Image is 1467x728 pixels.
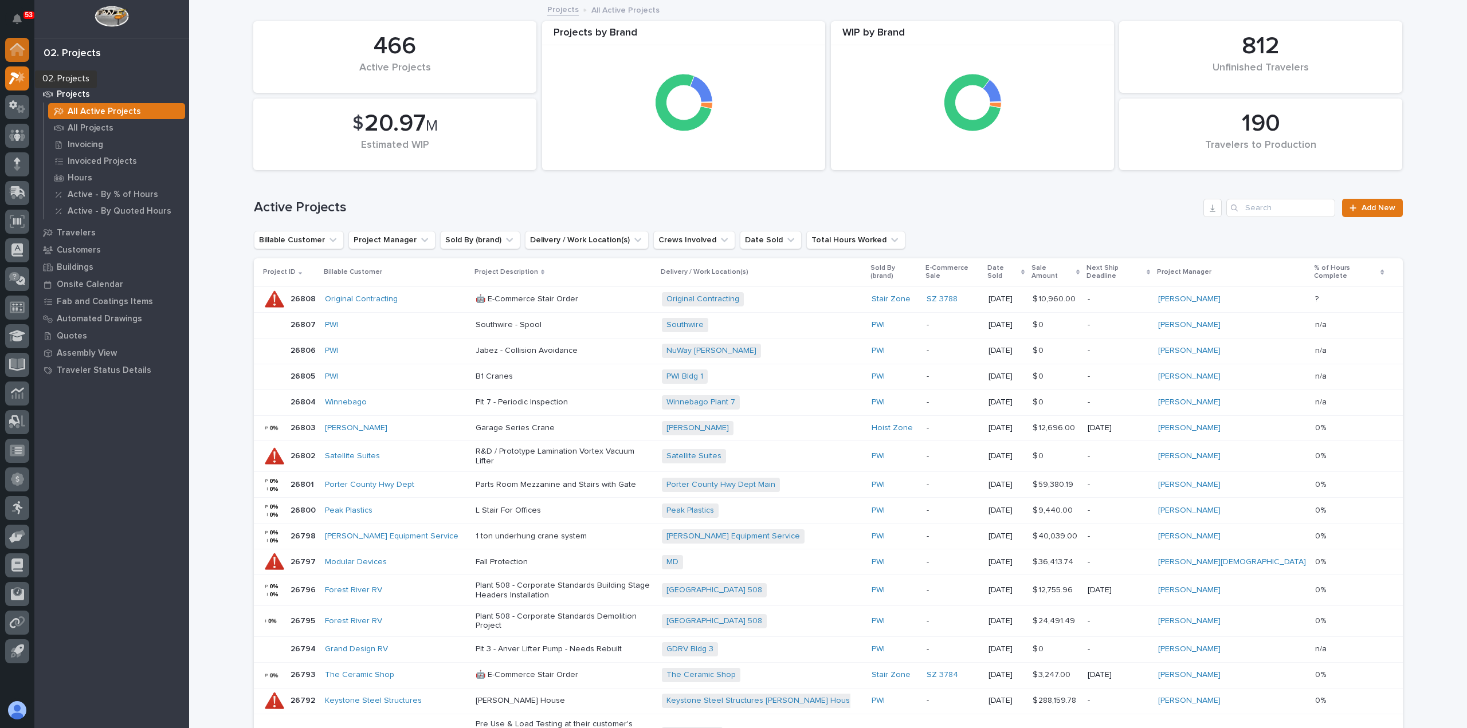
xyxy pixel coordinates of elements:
[831,27,1114,46] div: WIP by Brand
[872,585,885,595] a: PWI
[325,670,394,680] a: The Ceramic Shop
[476,423,653,433] p: Garage Series Crane
[57,72,92,82] p: My Work
[254,312,1403,338] tr: 2680726807 PWI Southwire - SpoolSouthwire PWI -[DATE]$ 0$ 0 -[PERSON_NAME] n/an/a
[44,136,189,152] a: Invoicing
[57,365,151,376] p: Traveler Status Details
[14,14,29,32] div: Notifications53
[666,644,713,654] a: GDRV Bldg 3
[476,372,653,381] p: B1 Cranes
[1088,616,1149,626] p: -
[1088,532,1149,541] p: -
[989,423,1023,433] p: [DATE]
[1158,423,1221,433] a: [PERSON_NAME]
[291,318,318,330] p: 26807
[1157,266,1211,278] p: Project Manager
[989,294,1023,304] p: [DATE]
[666,696,885,706] a: Keystone Steel Structures [PERSON_NAME] House Movers
[476,612,653,631] p: Plant 508 - Corporate Standards Demolition Project
[989,557,1023,567] p: [DATE]
[57,348,117,359] p: Assembly View
[1033,421,1077,433] p: $ 12,696.00
[872,696,885,706] a: PWI
[325,294,398,304] a: Original Contracting
[1088,585,1149,595] p: [DATE]
[1158,506,1221,515] a: [PERSON_NAME]
[1158,696,1221,706] a: [PERSON_NAME]
[291,583,318,595] p: 26796
[989,585,1023,595] p: [DATE]
[57,314,142,324] p: Automated Drawings
[870,262,919,283] p: Sold By (brand)
[872,320,885,330] a: PWI
[1315,449,1328,461] p: 0%
[989,670,1023,680] p: [DATE]
[426,119,438,133] span: M
[44,103,189,119] a: All Active Projects
[806,231,905,249] button: Total Hours Worked
[254,231,344,249] button: Billable Customer
[666,532,800,541] a: [PERSON_NAME] Equipment Service
[542,27,825,46] div: Projects by Brand
[364,112,426,136] span: 20.97
[927,696,979,706] p: -
[666,294,739,304] a: Original Contracting
[525,231,649,249] button: Delivery / Work Location(s)
[254,286,1403,312] tr: 2680826808 Original Contracting 🤖 E-Commerce Stair OrderOriginal Contracting Stair Zone SZ 3788 [...
[872,480,885,490] a: PWI
[254,338,1403,364] tr: 2680626806 PWI Jabez - Collision AvoidanceNuWay [PERSON_NAME] PWI -[DATE]$ 0$ 0 -[PERSON_NAME] n/...
[34,361,189,379] a: Traveler Status Details
[989,696,1023,706] p: [DATE]
[476,670,653,680] p: 🤖 E-Commerce Stair Order
[348,231,436,249] button: Project Manager
[254,199,1199,216] h1: Active Projects
[1033,318,1046,330] p: $ 0
[927,294,958,304] a: SZ 3788
[872,670,911,680] a: Stair Zone
[1315,503,1328,515] p: 0%
[927,451,979,461] p: -
[254,636,1403,662] tr: 2679426794 Grand Design RV Plt 3 - Anver Lifter Pump - Needs RebuiltGDRV Bldg 3 PWI -[DATE]$ 0$ 0...
[1158,372,1221,381] a: [PERSON_NAME]
[1088,294,1149,304] p: -
[476,644,653,654] p: Plt 3 - Anver Lifter Pump - Needs Rebuilt
[872,532,885,541] a: PWI
[927,644,979,654] p: -
[872,506,885,515] a: PWI
[5,7,29,31] button: Notifications
[291,395,318,407] p: 26804
[591,3,660,15] p: All Active Projects
[273,139,517,163] div: Estimated WIP
[1158,346,1221,356] a: [PERSON_NAME]
[666,506,714,515] a: Peak Plastics
[927,557,979,567] p: -
[273,32,517,61] div: 466
[254,688,1403,714] tr: 2679226792 Keystone Steel Structures [PERSON_NAME] HouseKeystone Steel Structures [PERSON_NAME] H...
[872,616,885,626] a: PWI
[68,140,103,150] p: Invoicing
[872,557,885,567] a: PWI
[57,228,96,238] p: Travelers
[1342,199,1402,217] a: Add New
[34,258,189,276] a: Buildings
[1033,344,1046,356] p: $ 0
[1158,320,1221,330] a: [PERSON_NAME]
[1033,449,1046,461] p: $ 0
[1088,451,1149,461] p: -
[291,529,318,541] p: 26798
[1226,199,1335,217] input: Search
[325,398,367,407] a: Winnebago
[44,170,189,186] a: Hours
[1088,557,1149,567] p: -
[44,120,189,136] a: All Projects
[291,292,318,304] p: 26808
[1086,262,1144,283] p: Next Ship Deadline
[872,372,885,381] a: PWI
[44,186,189,202] a: Active - By % of Hours
[1033,478,1076,490] p: $ 59,380.19
[57,331,87,341] p: Quotes
[44,153,189,169] a: Invoiced Projects
[1315,421,1328,433] p: 0%
[1088,506,1149,515] p: -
